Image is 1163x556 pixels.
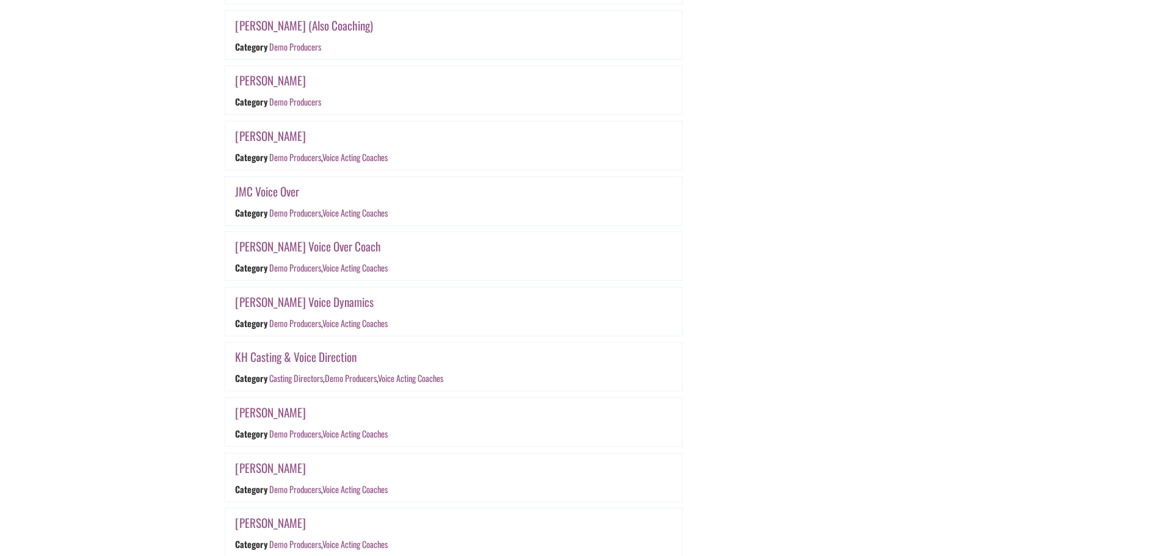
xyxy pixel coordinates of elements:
a: Demo Producers [269,261,321,274]
div: , [269,483,387,496]
div: , , [269,372,443,385]
a: Voice Acting Coaches [322,261,387,274]
div: , [269,538,387,551]
a: Demo Producers [269,96,321,109]
a: [PERSON_NAME] [235,71,306,89]
a: Demo Producers [324,372,376,385]
a: KH Casting & Voice Direction [235,348,357,366]
a: Demo Producers [269,538,321,551]
a: Casting Directors [269,372,322,385]
a: Voice Acting Coaches [322,206,387,219]
div: Category [235,96,267,109]
div: Category [235,206,267,219]
a: Demo Producers [269,483,321,496]
a: [PERSON_NAME] [235,459,306,477]
a: [PERSON_NAME] [235,403,306,421]
div: Category [235,372,267,385]
div: Category [235,151,267,164]
a: Voice Acting Coaches [322,427,387,440]
div: Category [235,261,267,274]
div: Category [235,538,267,551]
div: , [269,261,387,274]
a: Voice Acting Coaches [322,483,387,496]
div: , [269,317,387,330]
div: , [269,151,387,164]
div: Category [235,483,267,496]
a: Demo Producers [269,427,321,440]
a: Voice Acting Coaches [322,151,387,164]
div: Category [235,40,267,53]
div: , [269,206,387,219]
a: [PERSON_NAME] Voice Over Coach [235,237,381,255]
a: [PERSON_NAME] [235,514,306,532]
div: Category [235,427,267,440]
a: [PERSON_NAME] [235,127,306,145]
a: Demo Producers [269,317,321,330]
a: [PERSON_NAME] Voice Dynamics [235,293,374,311]
a: Voice Acting Coaches [322,317,387,330]
div: , [269,427,387,440]
div: Category [235,317,267,330]
a: Demo Producers [269,206,321,219]
a: Demo Producers [269,151,321,164]
a: JMC Voice Over [235,182,299,200]
a: Demo Producers [269,40,321,53]
a: Voice Acting Coaches [377,372,443,385]
a: [PERSON_NAME] (Also Coaching) [235,16,373,34]
a: Voice Acting Coaches [322,538,387,551]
